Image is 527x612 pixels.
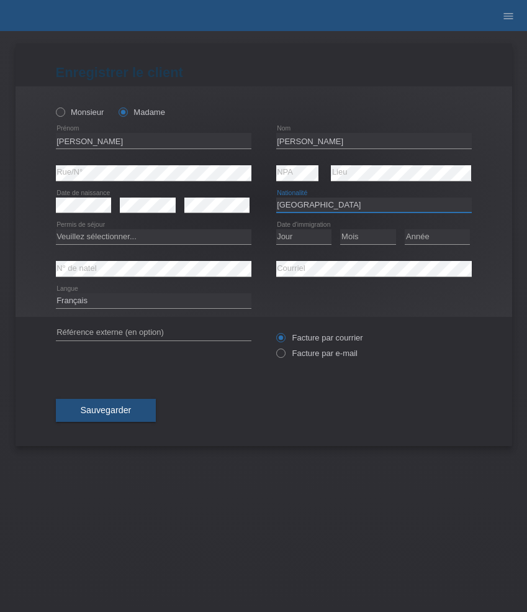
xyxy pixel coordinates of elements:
[276,349,284,364] input: Facture par e-mail
[119,107,127,116] input: Madame
[56,107,104,117] label: Monsieur
[56,399,156,422] button: Sauvegarder
[276,333,284,349] input: Facture par courrier
[56,65,472,80] h1: Enregistrer le client
[56,107,64,116] input: Monsieur
[276,349,358,358] label: Facture par e-mail
[81,405,132,415] span: Sauvegarder
[119,107,165,117] label: Madame
[502,10,515,22] i: menu
[496,12,521,19] a: menu
[276,333,363,342] label: Facture par courrier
